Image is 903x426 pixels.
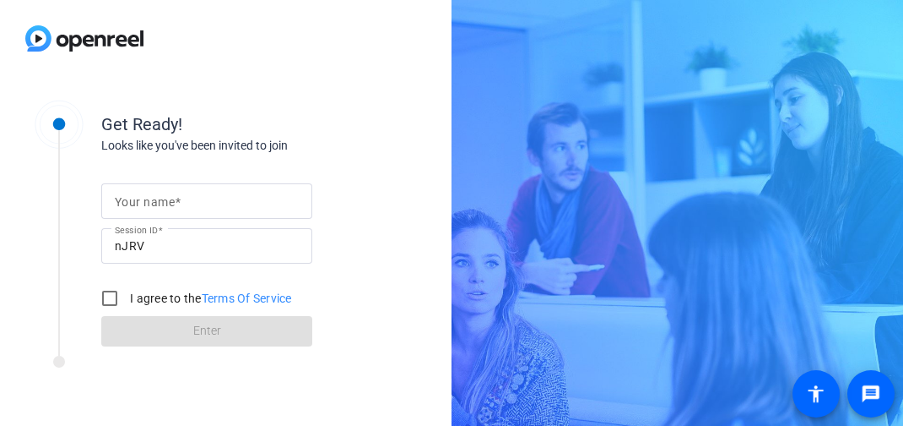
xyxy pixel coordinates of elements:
div: Get Ready! [101,112,439,137]
mat-label: Your name [115,195,175,209]
mat-label: Session ID [115,225,158,235]
div: Looks like you've been invited to join [101,137,439,155]
a: Terms Of Service [202,292,292,305]
mat-icon: accessibility [806,384,826,404]
label: I agree to the [127,290,292,307]
mat-icon: message [861,384,881,404]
